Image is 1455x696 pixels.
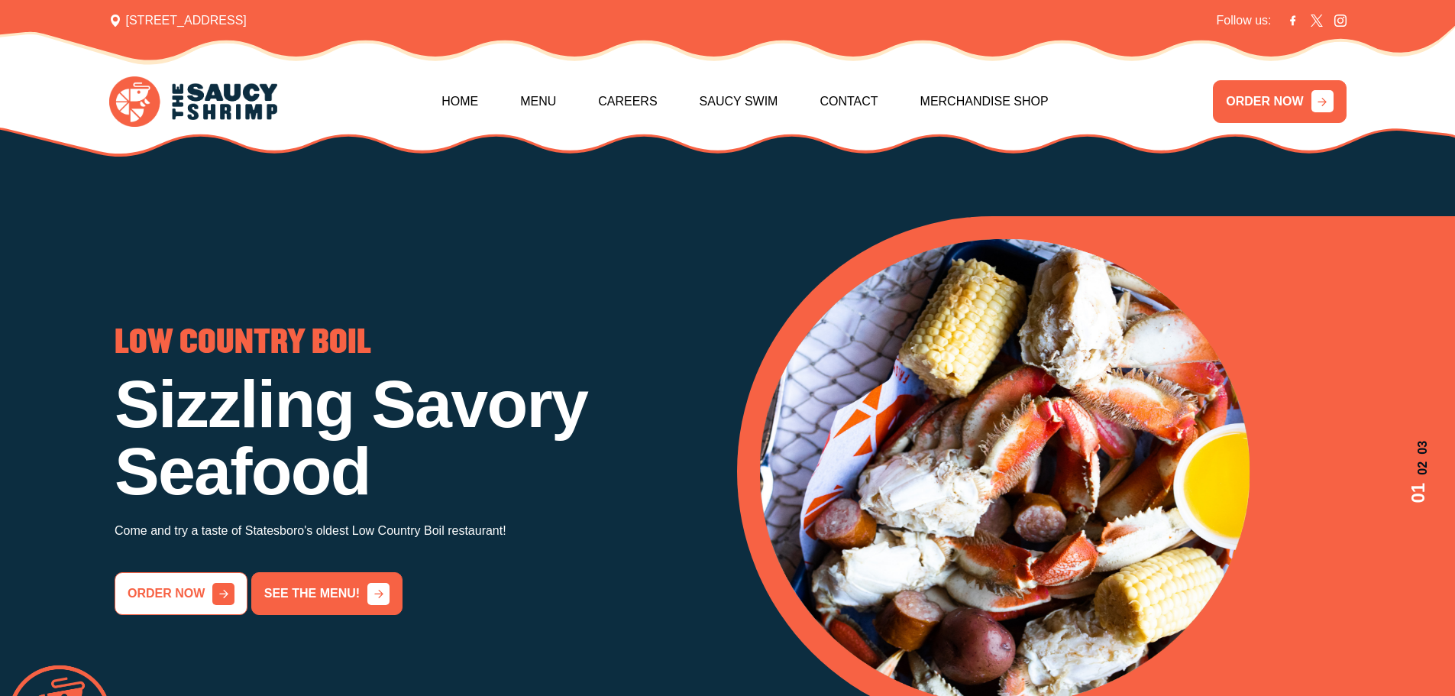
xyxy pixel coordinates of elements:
[115,371,719,505] h1: Sizzling Savory Seafood
[109,76,277,128] img: logo
[920,69,1049,134] a: Merchandise Shop
[598,69,657,134] a: Careers
[115,328,719,615] div: 3 / 3
[700,69,778,134] a: Saucy Swim
[109,11,247,30] span: [STREET_ADDRESS]
[520,69,556,134] a: Menu
[820,69,878,134] a: Contact
[251,572,403,615] a: See the menu!
[115,328,371,358] span: LOW COUNTRY BOIL
[1216,11,1271,30] span: Follow us:
[441,69,478,134] a: Home
[1405,483,1432,503] span: 01
[1213,80,1346,123] a: ORDER NOW
[1405,461,1432,475] span: 02
[1405,440,1432,454] span: 03
[115,572,247,615] a: order now
[115,520,719,542] p: Come and try a taste of Statesboro's oldest Low Country Boil restaurant!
